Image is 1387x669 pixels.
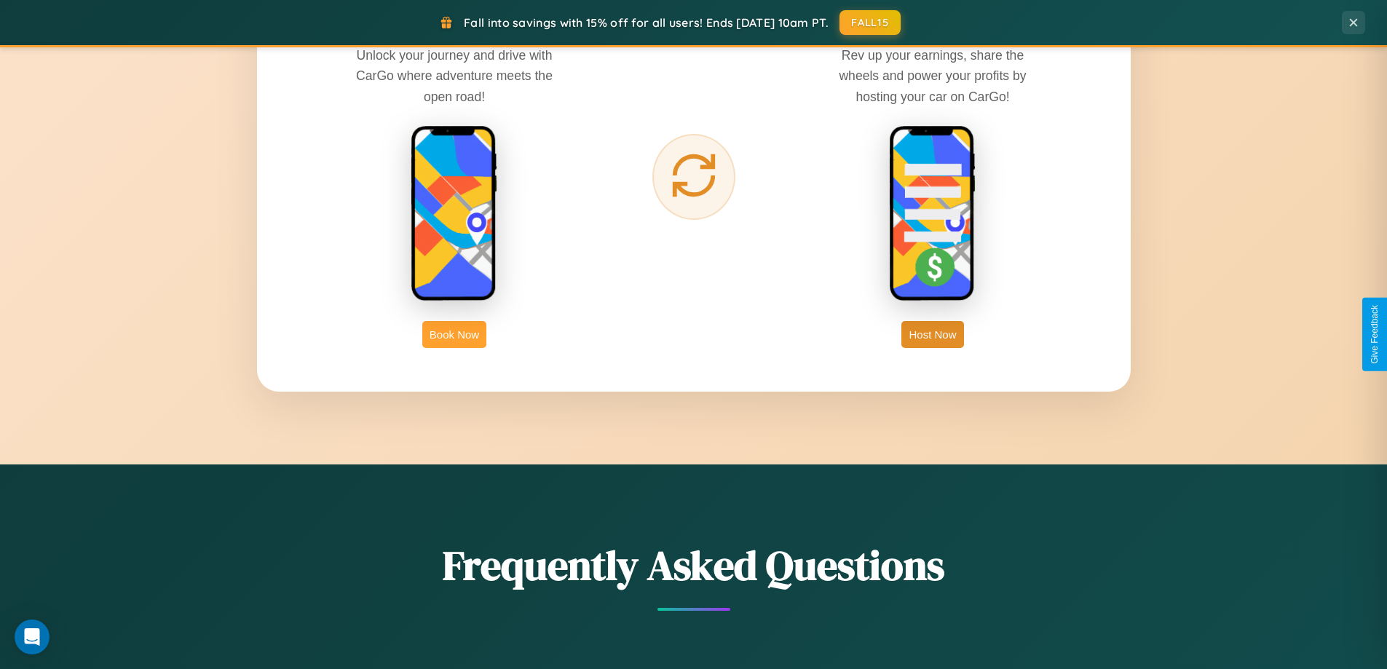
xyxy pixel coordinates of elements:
div: Give Feedback [1370,305,1380,364]
p: Rev up your earnings, share the wheels and power your profits by hosting your car on CarGo! [823,45,1042,106]
img: rent phone [411,125,498,303]
h2: Frequently Asked Questions [257,537,1131,593]
span: Fall into savings with 15% off for all users! Ends [DATE] 10am PT. [464,15,829,30]
img: host phone [889,125,976,303]
button: Book Now [422,321,486,348]
div: Open Intercom Messenger [15,619,50,654]
button: FALL15 [839,10,901,35]
p: Unlock your journey and drive with CarGo where adventure meets the open road! [345,45,564,106]
button: Host Now [901,321,963,348]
